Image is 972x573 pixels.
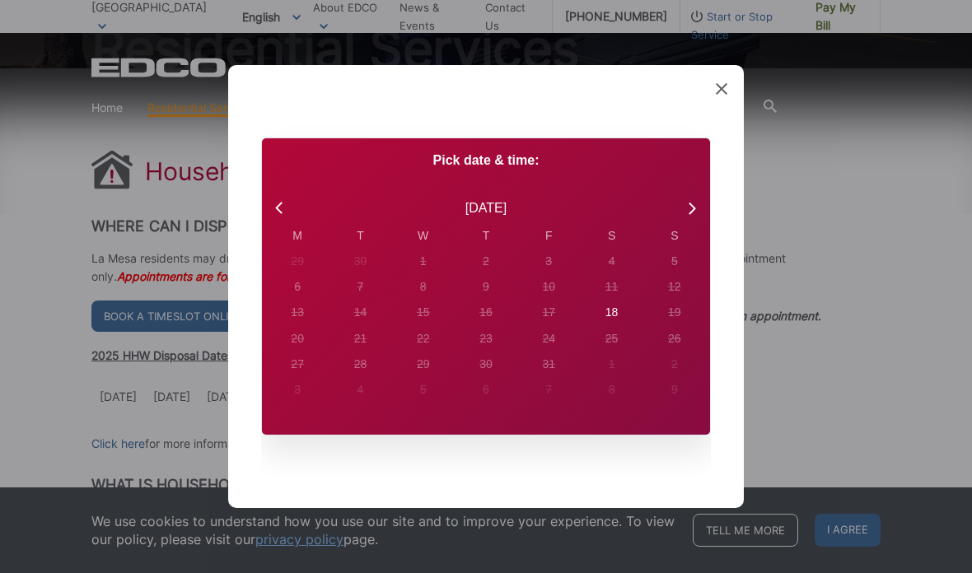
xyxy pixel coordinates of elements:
[294,381,301,398] div: 3
[671,253,678,270] div: 5
[609,381,615,398] div: 8
[580,227,643,245] div: S
[479,304,493,321] div: 16
[291,330,304,347] div: 20
[483,381,489,398] div: 6
[455,227,517,245] div: T
[605,278,619,296] div: 11
[420,381,427,398] div: 5
[417,304,430,321] div: 15
[479,356,493,373] div: 30
[354,253,367,270] div: 30
[354,356,367,373] div: 28
[609,356,615,373] div: 1
[605,330,619,347] div: 25
[668,304,681,321] div: 19
[354,304,367,321] div: 14
[357,278,364,296] div: 7
[291,253,304,270] div: 29
[542,304,555,321] div: 17
[392,227,455,245] div: W
[354,330,367,347] div: 21
[417,356,430,373] div: 29
[357,381,364,398] div: 4
[420,253,427,270] div: 1
[417,330,430,347] div: 22
[668,330,681,347] div: 26
[294,278,301,296] div: 6
[609,253,615,270] div: 4
[668,278,681,296] div: 12
[329,227,391,245] div: T
[542,278,555,296] div: 10
[671,356,678,373] div: 2
[291,356,304,373] div: 27
[605,304,619,321] div: 18
[483,278,489,296] div: 9
[291,304,304,321] div: 13
[517,227,580,245] div: F
[420,278,427,296] div: 8
[266,227,329,245] div: M
[671,381,678,398] div: 9
[545,253,552,270] div: 3
[542,330,555,347] div: 24
[542,356,555,373] div: 31
[483,253,489,270] div: 2
[465,198,507,218] div: [DATE]
[262,151,710,170] p: Pick date & time:
[643,227,706,245] div: S
[479,330,493,347] div: 23
[545,381,552,398] div: 7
